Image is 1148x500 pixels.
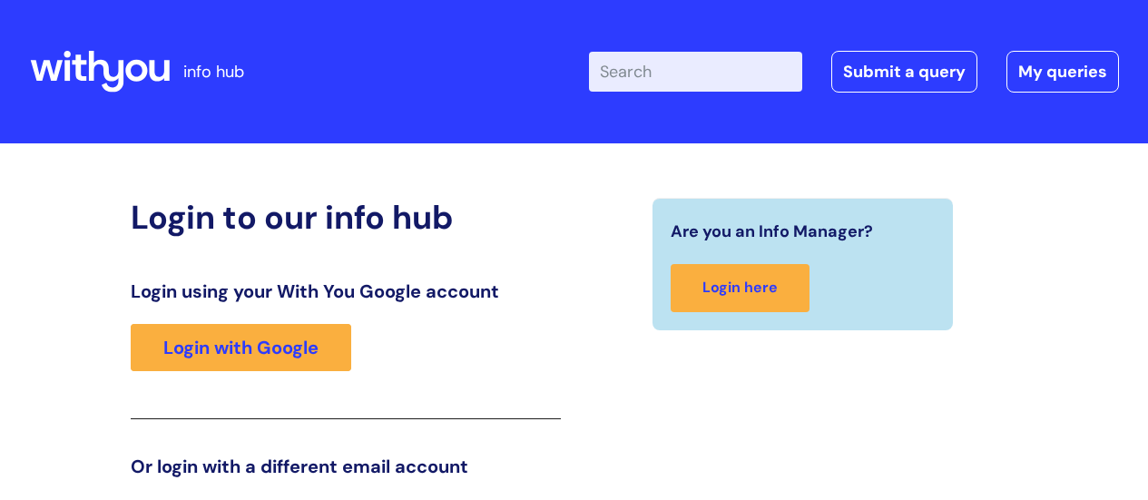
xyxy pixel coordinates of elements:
[131,324,351,371] a: Login with Google
[131,198,561,237] h2: Login to our info hub
[131,280,561,302] h3: Login using your With You Google account
[671,217,873,246] span: Are you an Info Manager?
[131,456,561,477] h3: Or login with a different email account
[183,57,244,86] p: info hub
[831,51,977,93] a: Submit a query
[671,264,809,312] a: Login here
[1006,51,1119,93] a: My queries
[589,52,802,92] input: Search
